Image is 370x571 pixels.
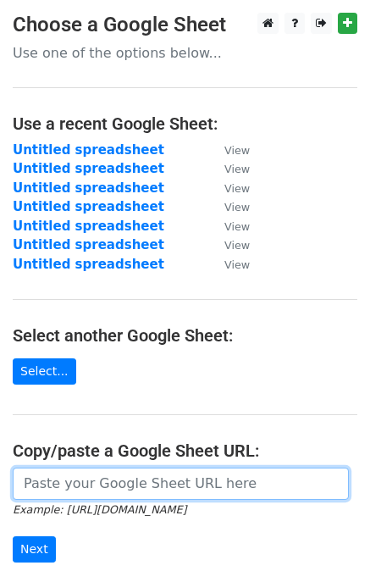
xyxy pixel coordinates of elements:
[13,237,164,252] a: Untitled spreadsheet
[207,161,250,176] a: View
[13,219,164,234] a: Untitled spreadsheet
[13,199,164,214] a: Untitled spreadsheet
[224,220,250,233] small: View
[224,163,250,175] small: View
[13,358,76,385] a: Select...
[207,180,250,196] a: View
[13,441,357,461] h4: Copy/paste a Google Sheet URL:
[13,180,164,196] a: Untitled spreadsheet
[13,142,164,158] a: Untitled spreadsheet
[13,114,357,134] h4: Use a recent Google Sheet:
[207,237,250,252] a: View
[285,490,370,571] iframe: Chat Widget
[13,468,349,500] input: Paste your Google Sheet URL here
[207,257,250,272] a: View
[13,257,164,272] a: Untitled spreadsheet
[207,142,250,158] a: View
[13,161,164,176] a: Untitled spreadsheet
[224,182,250,195] small: View
[224,144,250,157] small: View
[13,536,56,563] input: Next
[224,201,250,213] small: View
[13,13,357,37] h3: Choose a Google Sheet
[207,199,250,214] a: View
[207,219,250,234] a: View
[224,239,250,252] small: View
[13,44,357,62] p: Use one of the options below...
[13,503,186,516] small: Example: [URL][DOMAIN_NAME]
[224,258,250,271] small: View
[13,325,357,346] h4: Select another Google Sheet:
